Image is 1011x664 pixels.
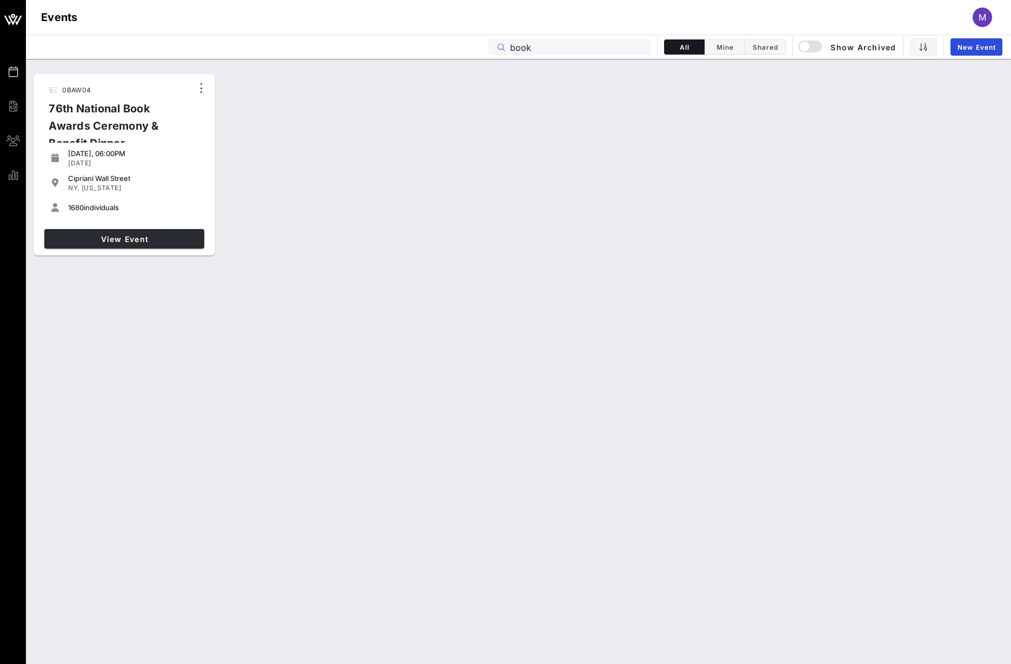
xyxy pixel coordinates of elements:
[62,86,91,94] span: 0BAW04
[800,41,896,53] span: Show Archived
[68,149,200,158] div: [DATE], 06:00PM
[711,43,738,51] span: Mine
[671,43,698,51] span: All
[82,184,121,192] span: [US_STATE]
[40,100,192,160] div: 76th National Book Awards Ceremony & Benefit Dinner
[799,37,896,57] button: Show Archived
[68,159,200,167] div: [DATE]
[752,43,779,51] span: Shared
[68,184,79,192] span: NY,
[68,203,200,212] div: individuals
[41,9,78,26] h1: Events
[49,234,200,244] span: View Event
[68,174,200,183] div: Cipriani Wall Street
[973,8,992,27] div: M
[44,229,204,249] a: View Event
[664,39,705,55] button: All
[745,39,786,55] button: Shared
[979,12,986,23] span: M
[68,203,84,212] span: 1680
[705,39,745,55] button: Mine
[957,43,996,51] span: New Event
[950,38,1002,56] a: New Event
